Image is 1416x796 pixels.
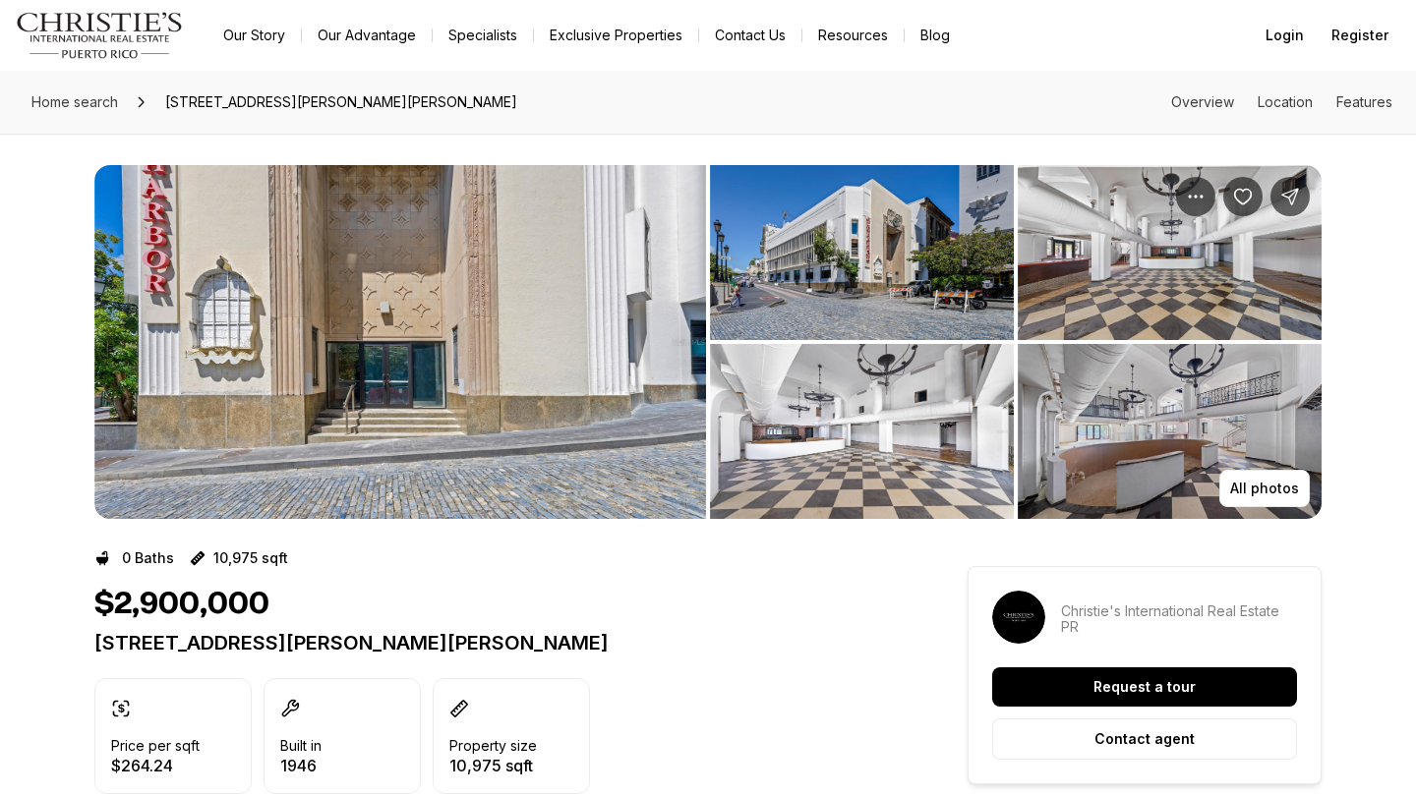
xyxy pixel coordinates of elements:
[94,631,897,654] p: [STREET_ADDRESS][PERSON_NAME][PERSON_NAME]
[111,738,200,754] p: Price per sqft
[122,550,174,566] p: 0 Baths
[1171,94,1392,110] nav: Page section menu
[1230,481,1299,496] p: All photos
[1176,177,1215,216] button: Property options
[280,758,322,773] p: 1946
[710,165,1322,519] li: 2 of 4
[1223,177,1263,216] button: Save Property: 201-202 TIZOL ST
[1093,679,1196,695] p: Request a tour
[802,22,904,49] a: Resources
[280,738,322,754] p: Built in
[94,165,706,519] li: 1 of 4
[94,165,706,519] button: View image gallery
[1266,28,1304,43] span: Login
[31,93,118,110] span: Home search
[1018,165,1322,340] button: View image gallery
[699,22,801,49] button: Contact Us
[207,22,301,49] a: Our Story
[433,22,533,49] a: Specialists
[157,86,525,118] span: [STREET_ADDRESS][PERSON_NAME][PERSON_NAME]
[111,758,200,773] p: $264.24
[1219,470,1310,507] button: All photos
[449,758,537,773] p: 10,975 sqft
[1171,93,1234,110] a: Skip to: Overview
[24,86,126,118] a: Home search
[710,344,1014,519] button: View image gallery
[1336,93,1392,110] a: Skip to: Features
[905,22,966,49] a: Blog
[213,550,288,566] p: 10,975 sqft
[1094,731,1195,747] p: Contact agent
[992,667,1297,707] button: Request a tour
[1254,16,1316,55] button: Login
[992,718,1297,760] button: Contact agent
[1270,177,1310,216] button: Share Property: 201-202 TIZOL ST
[1061,603,1297,635] p: Christie's International Real Estate PR
[534,22,698,49] a: Exclusive Properties
[94,586,269,623] h1: $2,900,000
[1258,93,1313,110] a: Skip to: Location
[710,165,1014,340] button: View image gallery
[1331,28,1388,43] span: Register
[94,165,1322,519] div: Listing Photos
[16,12,184,59] img: logo
[302,22,432,49] a: Our Advantage
[449,738,537,754] p: Property size
[1320,16,1400,55] button: Register
[1018,344,1322,519] button: View image gallery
